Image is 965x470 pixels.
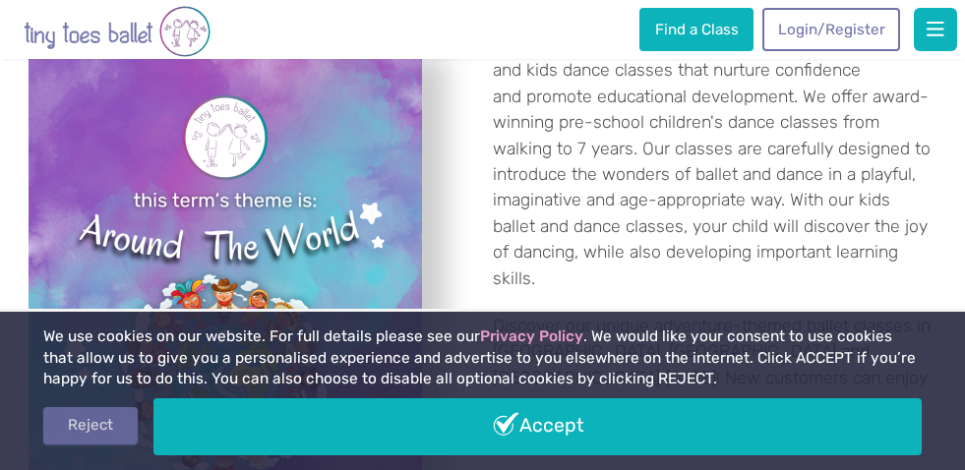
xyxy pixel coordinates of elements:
a: Login/Register [762,8,900,51]
p: We use cookies on our website. For full details please see our . We would like your consent to us... [43,326,923,390]
a: Reject [43,407,138,444]
img: tiny toes ballet [24,4,211,59]
a: Privacy Policy [480,327,583,345]
p: Tiny toes ballet Warwickshire offers fun inclusive toddler and kids dance classes that nurture co... [493,31,935,291]
a: Accept [153,398,923,455]
a: Find a Class [639,8,754,51]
